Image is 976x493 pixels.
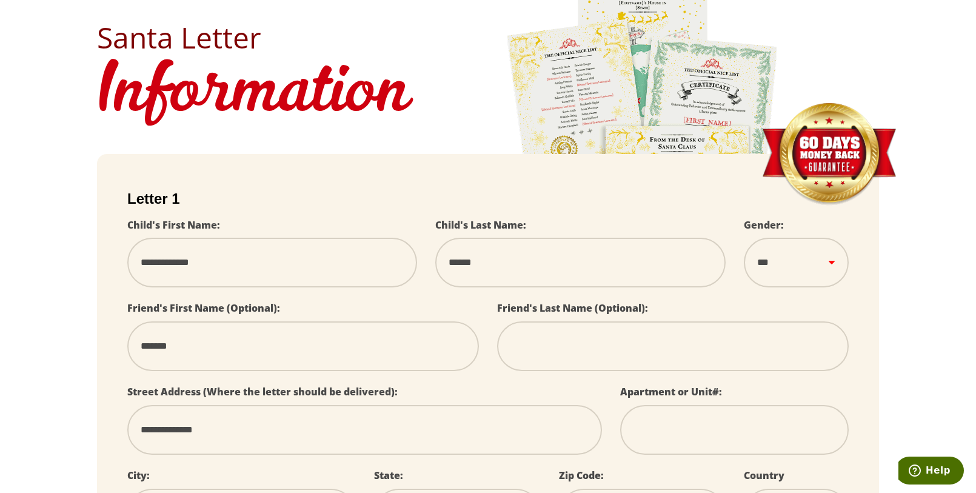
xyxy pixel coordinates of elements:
[127,301,280,315] label: Friend's First Name (Optional):
[127,190,849,207] h2: Letter 1
[744,218,784,232] label: Gender:
[744,469,784,482] label: Country
[374,469,403,482] label: State:
[97,52,879,136] h1: Information
[559,469,604,482] label: Zip Code:
[497,301,648,315] label: Friend's Last Name (Optional):
[435,218,526,232] label: Child's Last Name:
[898,457,964,487] iframe: Opens a widget where you can find more information
[97,23,879,52] h2: Santa Letter
[761,102,897,206] img: Money Back Guarantee
[127,218,220,232] label: Child's First Name:
[620,385,722,398] label: Apartment or Unit#:
[127,385,398,398] label: Street Address (Where the letter should be delivered):
[127,469,150,482] label: City:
